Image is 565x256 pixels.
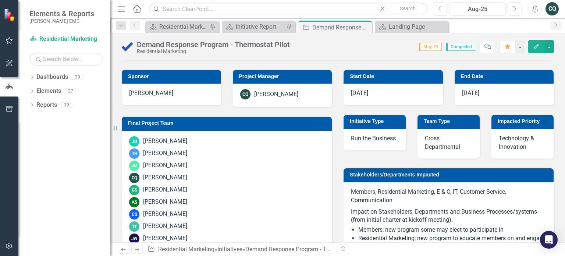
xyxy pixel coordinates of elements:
div: [PERSON_NAME] [143,173,187,182]
a: Reports [36,101,57,109]
span: Elements & Reports [29,9,94,18]
div: Initiative Report [236,22,284,31]
div: Demand Response Program - Thermostat Pilot [312,23,370,32]
div: Residential Marketing [159,22,208,31]
p: Impact on Stakeholders, Departments and Business Processes/systems (from initial charter at kicko... [351,206,546,225]
img: ClearPoint Strategy [3,8,17,22]
div: TT [129,221,139,232]
button: CQ [546,2,559,15]
div: Landing Page [389,22,447,31]
h3: Initiative Type [350,119,402,124]
span: Search [400,6,416,11]
div: 30 [72,74,83,80]
div: JB [129,136,139,147]
a: Residential Marketing [158,246,214,253]
h3: Impacted Priority [498,119,550,124]
a: Elements [36,87,61,95]
h3: Stakeholders/Departments Impacted [350,172,550,178]
h3: Project Manager [239,74,328,79]
div: CS [129,209,139,220]
a: Initiatives [217,246,242,253]
div: Open Intercom Messenger [540,231,558,249]
div: TH [129,148,139,159]
input: Search ClearPoint... [149,3,428,15]
h3: Sponsor [128,74,217,79]
div: [PERSON_NAME] [143,234,187,243]
span: Run the Business [351,135,396,142]
span: Technology & Innovation [499,135,534,150]
li: Members; new program some may elect to participate in [358,226,546,234]
h3: End Date [461,74,550,79]
div: [PERSON_NAME] [143,210,187,218]
img: Complete [121,41,133,53]
div: 27 [65,88,77,94]
a: Residential Marketing [29,35,103,43]
div: JW [129,234,139,244]
h3: Start Date [350,74,439,79]
a: Initiative Report [224,22,284,31]
div: CQ [129,173,139,183]
div: [PERSON_NAME] [143,198,187,206]
div: [PERSON_NAME] [143,137,187,145]
button: Search [390,4,426,14]
div: [PERSON_NAME] [254,90,298,99]
div: [PERSON_NAME] [143,161,187,170]
div: Aug-25 [452,5,503,14]
div: [PERSON_NAME] [143,222,187,231]
div: Demand Response Program - Thermostat Pilot [137,41,290,49]
h3: Final Project Team [128,120,328,126]
h3: Team Type [424,119,476,124]
span: [DATE] [351,90,368,97]
span: Cross Departmental [425,135,460,150]
div: » » [148,245,332,254]
div: JM [129,161,139,171]
div: [PERSON_NAME] [143,149,187,158]
div: AS [129,197,139,207]
input: Search Below... [29,53,103,66]
button: Aug-25 [449,2,506,15]
a: Dashboards [36,73,68,81]
div: Demand Response Program - Thermostat Pilot [245,246,366,253]
div: CQ [240,89,250,99]
div: Residential Marketing [137,49,290,54]
div: GS [129,185,139,195]
li: Residential Marketing; new program to educate members on and engage through program enrollment [358,234,546,251]
div: 19 [61,102,72,108]
small: [PERSON_NAME] EMC [29,18,94,24]
p: Members, Residential Marketing, E & O, IT, Customer Service, Communication [351,188,546,206]
span: [PERSON_NAME] [129,90,173,97]
a: Residential Marketing [147,22,208,31]
a: Landing Page [377,22,447,31]
span: May-25 [419,43,442,51]
div: [PERSON_NAME] [143,186,187,194]
span: [DATE] [462,90,479,97]
span: Completed [446,43,475,51]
